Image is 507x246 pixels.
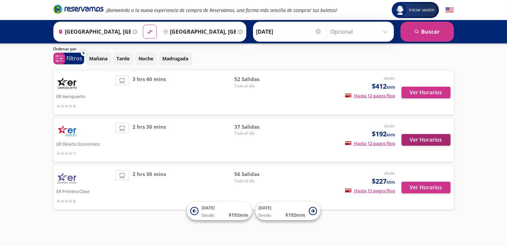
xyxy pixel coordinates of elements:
[345,93,395,99] span: Hasta 12 pagos fijos
[234,83,281,89] span: Todo el día
[234,130,281,136] span: Todo el día
[256,23,322,40] input: Elegir Fecha
[53,4,103,14] i: Brand Logo
[202,205,215,211] span: [DATE]
[67,54,82,62] p: Filtros
[384,75,395,81] em: desde:
[234,170,281,178] span: 56 Salidas
[53,53,84,64] button: 0Filtros
[159,52,192,65] button: Madrugada
[133,123,166,157] span: 2 hrs 30 mins
[57,92,112,100] p: ER Aeropuerto
[387,180,395,185] small: MXN
[255,202,320,220] button: [DATE]Desde:$192MXN
[139,55,154,62] p: Noche
[161,23,236,40] input: Buscar Destino
[234,123,281,131] span: 37 Salidas
[117,55,130,62] p: Tarde
[89,55,108,62] p: Mañana
[372,176,395,186] span: $227
[296,213,305,218] small: MXN
[57,187,112,195] p: ER Primera Clase
[402,87,451,98] button: Ver Horarios
[372,129,395,139] span: $192
[135,52,157,65] button: Noche
[402,134,451,146] button: Ver Horarios
[372,81,395,91] span: $412
[345,188,395,194] span: Hasta 12 pagos fijos
[387,85,395,90] small: MXN
[234,178,281,184] span: Todo el día
[163,55,189,62] p: Madrugada
[86,52,111,65] button: Mañana
[331,23,391,40] input: Opcional
[57,170,78,187] img: ER Primera Clase
[384,170,395,176] em: desde:
[401,22,454,42] button: Buscar
[55,23,131,40] input: Buscar Origen
[407,7,438,13] span: Iniciar sesión
[402,182,451,193] button: Ver Horarios
[53,4,103,16] a: Brand Logo
[234,75,281,83] span: 52 Salidas
[57,75,78,92] img: ER Aeropuerto
[286,212,305,219] span: $ 192
[240,213,249,218] small: MXN
[133,75,166,110] span: 3 hrs 40 mins
[57,123,78,140] img: ER Directo Economico
[345,140,395,146] span: Hasta 12 pagos fijos
[202,213,215,219] span: Desde:
[106,7,337,13] em: ¡Bienvenido a la nueva experiencia de compra de Reservamos, una forma más sencilla de comprar tus...
[387,132,395,137] small: MXN
[187,202,252,220] button: [DATE]Desde:$192MXN
[57,140,112,148] p: ER Directo Economico
[259,213,272,219] span: Desde:
[259,205,272,211] span: [DATE]
[113,52,134,65] button: Tarde
[446,6,454,14] button: English
[82,50,84,56] span: 0
[384,123,395,129] em: desde:
[53,46,77,52] p: Ordenar por
[229,212,249,219] span: $ 192
[133,170,166,205] span: 2 hrs 30 mins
